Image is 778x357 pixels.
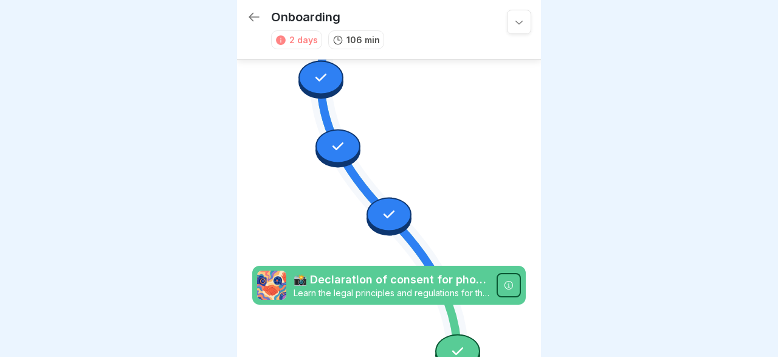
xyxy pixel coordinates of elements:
div: 2 days [289,33,318,46]
p: 106 min [346,33,380,46]
p: Onboarding [271,10,340,24]
img: kmlaa60hhy6rj8umu5j2s6g8.png [257,271,286,300]
p: 📸 Declaration of consent for photo and video use [294,272,489,288]
p: Learn the legal principles and regulations for the use of photos and videos created on behalf of ... [294,288,489,299]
